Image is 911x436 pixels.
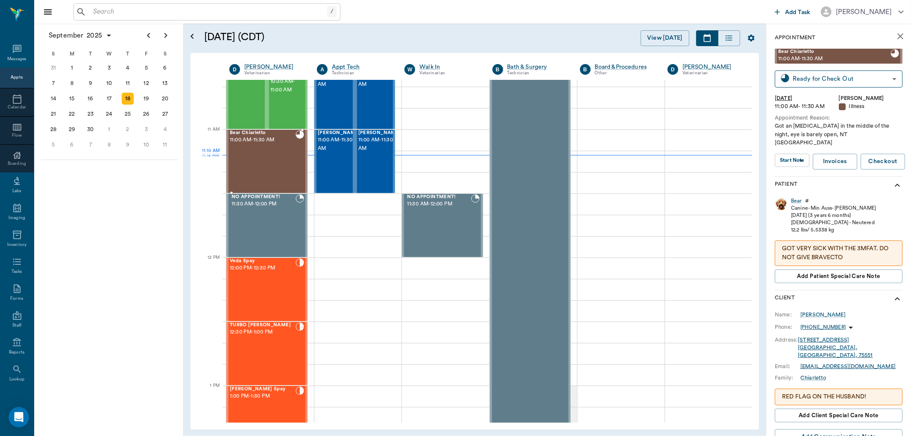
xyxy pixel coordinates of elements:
div: Staff [12,322,21,329]
div: 12.2 lbs / 5.5338 kg [791,226,876,234]
div: Friday, September 19, 2025 [141,93,152,105]
div: Tuesday, September 16, 2025 [85,93,97,105]
div: [PERSON_NAME] [839,94,903,102]
button: Add patient Special Care Note [775,269,902,283]
div: Today, Thursday, September 18, 2025 [122,93,134,105]
div: READY_TO_CHECKOUT, 11:00 AM - 11:30 AM [314,129,355,193]
div: BOOKED, 11:30 AM - 12:00 PM [226,193,308,258]
div: # [805,197,809,205]
div: Tasks [12,269,22,275]
div: CHECKED_IN, 12:30 PM - 1:00 PM [226,322,308,386]
div: Sunday, September 7, 2025 [47,77,59,89]
div: B [492,64,503,75]
div: CHECKED_OUT, 10:30 AM - 11:00 AM [314,65,355,129]
a: Walk In [419,63,479,71]
div: Wednesday, September 17, 2025 [103,93,115,105]
div: CHECKED_OUT, 10:30 AM - 11:00 AM [355,65,395,129]
div: Thursday, September 25, 2025 [122,108,134,120]
div: Veterinarian [419,70,479,77]
div: Tuesday, October 7, 2025 [85,139,97,151]
div: Phone: [775,323,800,331]
div: Email: [775,363,800,370]
span: 12:00 PM - 12:30 PM [230,264,296,272]
button: View [DATE] [641,30,689,46]
div: T [81,47,100,60]
div: Monday, September 15, 2025 [66,93,78,105]
span: Add client Special Care Note [799,411,879,420]
p: Client [775,294,795,304]
div: Family: [775,374,800,382]
div: Wednesday, October 8, 2025 [103,139,115,151]
button: Add Task [771,4,814,20]
span: 10:30 AM - 11:00 AM [270,77,300,94]
div: F [137,47,156,60]
p: RED FLAG ON THE HUSBAND! [782,392,895,401]
p: GOT VERY SICK WITH THE 3MFAT. DO NOT GIVE BRAVECTO [782,244,895,262]
div: Technician [507,70,567,77]
span: NO APPOINTMENT! [407,194,471,200]
div: Thursday, October 2, 2025 [122,123,134,135]
div: Saturday, September 6, 2025 [159,62,171,74]
div: M [63,47,82,60]
div: [DEMOGRAPHIC_DATA] - Neutered [791,219,876,226]
button: [PERSON_NAME] [814,4,911,20]
div: Tuesday, September 9, 2025 [85,77,97,89]
span: 11:30 AM - 12:00 PM [231,200,296,208]
img: Profile Image [775,197,788,210]
span: 2025 [85,29,104,41]
div: Imaging [9,215,25,221]
div: Saturday, October 11, 2025 [159,139,171,151]
p: [PHONE_NUMBER] [800,324,846,331]
button: close [892,28,909,45]
div: Saturday, October 4, 2025 [159,123,171,135]
a: Bear [791,197,802,205]
svg: show more [892,294,902,304]
div: Labs [12,188,21,194]
div: BOOKED, 11:30 AM - 12:00 PM [402,193,483,258]
div: Appts [11,74,23,81]
div: Sunday, September 14, 2025 [47,93,59,105]
h5: [DATE] (CDT) [204,30,428,44]
div: Veterinarian [683,70,742,77]
span: NO APPOINTMENT! [231,194,296,200]
span: [PERSON_NAME] Spay [230,386,296,392]
span: 11:00 AM - 11:30 AM [230,136,296,144]
a: [STREET_ADDRESS][GEOGRAPHIC_DATA], [GEOGRAPHIC_DATA], 75551 [798,337,873,358]
div: Inventory [7,242,26,248]
p: Appointment [775,34,815,42]
div: [PERSON_NAME] [800,311,846,319]
a: Invoices [813,154,857,170]
span: Add patient Special Care Note [797,272,880,281]
div: Monday, September 29, 2025 [66,123,78,135]
div: S [44,47,63,60]
div: Appointment Reason: [775,114,902,122]
span: September [47,29,85,41]
button: Open calendar [187,20,197,53]
span: Bear Chiarletto [230,130,296,136]
div: Monday, October 6, 2025 [66,139,78,151]
div: Friday, September 12, 2025 [141,77,152,89]
div: Tuesday, September 2, 2025 [85,62,97,74]
span: 11:30 AM - 12:00 PM [407,200,471,208]
div: 1 PM [197,381,220,403]
a: Bath & Surgery [507,63,567,71]
svg: show more [892,180,902,190]
span: 11:00 AM - 11:30 AM [358,136,401,153]
div: READY_TO_CHECKOUT, 11:00 AM - 11:30 AM [355,129,395,193]
div: [PERSON_NAME] [683,63,742,71]
div: Address: [775,336,798,344]
div: [PERSON_NAME] [836,7,892,17]
div: Illness [839,102,903,111]
a: Chiarletto [800,374,826,382]
div: Friday, September 5, 2025 [141,62,152,74]
button: Checkout [861,154,905,170]
span: 11:00 AM - 11:30 AM [778,55,890,63]
div: D [229,64,240,75]
div: Friday, October 10, 2025 [141,139,152,151]
div: Lookup [9,376,24,383]
div: [PERSON_NAME] [244,63,304,71]
div: [DATE] (3 years 6 months) [791,212,876,219]
div: READY_TO_CHECKOUT, 11:00 AM - 11:30 AM [226,129,308,193]
button: Next page [157,27,174,44]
